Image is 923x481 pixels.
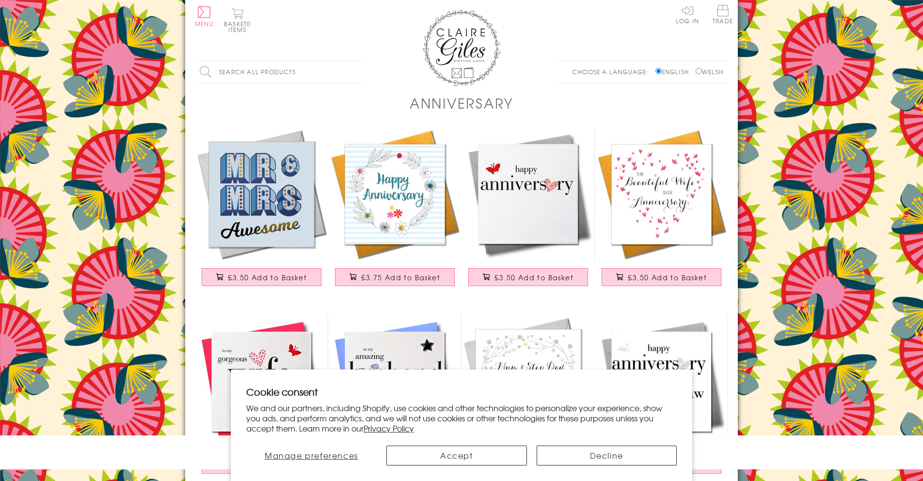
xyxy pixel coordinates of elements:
[537,446,677,465] button: Decline
[628,273,707,282] span: £3.50 Add to Basket
[195,61,365,83] input: Search all products
[461,128,595,261] img: Wedding Card, Heart, Happy Anniversary, embellished with a fabric butterfly
[328,128,461,261] img: Wedding Card, Flower Circle, Happy Anniversary, Embellished with pompoms
[224,8,251,32] button: Basket0 items
[655,68,662,74] input: English
[713,5,733,26] a: Trade
[655,67,694,76] label: English
[195,315,328,449] img: Wife Wedding Anniverary Card, Pink Heart, fabric butterfly Embellished
[328,315,461,449] img: Husband Wedding Anniversary Card, Blue Heart, Embellished with a padded star
[468,268,589,286] button: £3.50 Add to Basket
[602,268,722,286] button: £3.50 Add to Basket
[195,19,214,28] span: Menu
[335,268,455,286] button: £3.75 Add to Basket
[573,67,653,76] p: Choose a language:
[195,6,214,27] button: Menu
[228,273,307,282] span: £3.50 Add to Basket
[595,128,728,296] a: Wedding Card, Heart, Beautiful Wife Anniversary £3.50 Add to Basket
[202,268,322,286] button: £3.50 Add to Basket
[461,128,595,296] a: Wedding Card, Heart, Happy Anniversary, embellished with a fabric butterfly £3.50 Add to Basket
[246,446,377,465] button: Manage preferences
[696,68,702,74] input: Welsh
[246,403,677,433] p: We and our partners, including Shopify, use cookies and other technologies to personalize your ex...
[595,315,728,449] img: Wedding Anniversary Card, Daughter and Son-in-law, fabric butterfly Embellished
[355,61,365,83] input: Search
[195,128,328,261] img: Wedding Card, Mr & Mrs Awesome, blue block letters, with gold foil
[265,449,358,461] span: Manage preferences
[494,273,573,282] span: £3.50 Add to Basket
[228,19,251,34] span: 0 items
[364,422,414,434] a: Privacy Policy
[328,128,461,296] a: Wedding Card, Flower Circle, Happy Anniversary, Embellished with pompoms £3.75 Add to Basket
[696,67,723,76] label: Welsh
[246,385,677,399] h2: Cookie consent
[676,5,699,24] a: Log In
[713,5,733,24] span: Trade
[195,128,328,296] a: Wedding Card, Mr & Mrs Awesome, blue block letters, with gold foil £3.50 Add to Basket
[386,446,527,465] button: Accept
[461,315,595,449] img: Wedding Card, Flowers, Mum and Step Dad Happy Anniversary
[361,273,440,282] span: £3.75 Add to Basket
[595,128,728,261] img: Wedding Card, Heart, Beautiful Wife Anniversary
[410,93,513,113] h1: Anniversary
[423,10,500,86] img: Claire Giles Greetings Cards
